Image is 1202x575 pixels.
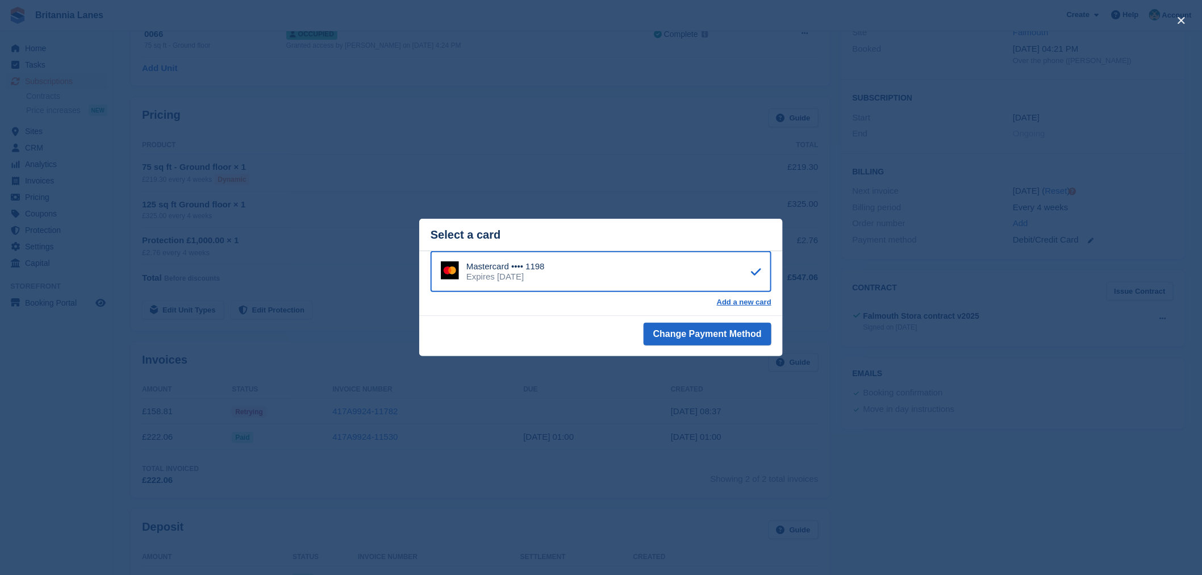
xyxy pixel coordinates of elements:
[466,261,545,272] div: Mastercard •••• 1198
[644,323,771,345] button: Change Payment Method
[1172,11,1191,30] button: close
[441,261,459,280] img: Mastercard Logo
[466,272,545,282] div: Expires [DATE]
[431,228,771,241] div: Select a card
[717,298,771,307] a: Add a new card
